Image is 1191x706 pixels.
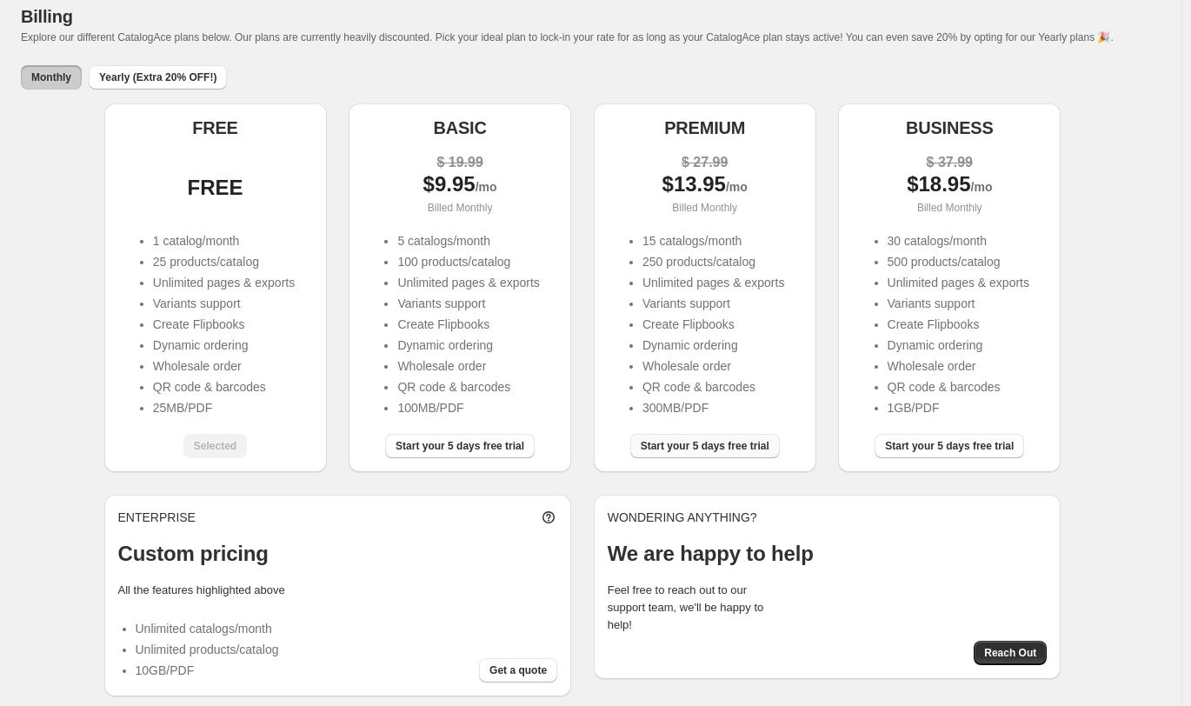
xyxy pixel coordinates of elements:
span: /mo [476,180,497,194]
li: Unlimited products/catalog [136,641,279,658]
li: Variants support [888,295,1029,312]
button: Monthly [21,65,82,90]
button: Start your 5 days free trial [875,434,1024,458]
li: Wholesale order [153,357,295,375]
li: 250 products/catalog [642,253,784,270]
span: Start your 5 days free trial [396,439,524,453]
label: All the features highlighted above [118,583,285,596]
span: /mo [726,180,748,194]
p: Billed Monthly [852,199,1047,216]
li: Create Flipbooks [888,316,1029,333]
li: Variants support [153,295,295,312]
li: 500 products/catalog [888,253,1029,270]
button: Start your 5 days free trial [630,434,780,458]
li: Wholesale order [397,357,539,375]
button: Reach Out [974,641,1047,665]
h5: PREMIUM [664,117,745,138]
li: Dynamic ordering [397,336,539,354]
span: Billing [21,7,73,26]
li: Unlimited pages & exports [642,274,784,291]
li: 25MB/PDF [153,399,295,416]
li: Unlimited pages & exports [397,274,539,291]
div: $ 13.95 [608,176,802,196]
li: 15 catalogs/month [642,232,784,250]
div: $ 37.99 [852,154,1047,171]
div: FREE [118,179,313,196]
li: Variants support [642,295,784,312]
li: 100 products/catalog [397,253,539,270]
p: Billed Monthly [363,199,557,216]
li: Create Flipbooks [153,316,295,333]
li: Dynamic ordering [642,336,784,354]
h5: FREE [192,117,238,138]
span: Yearly (Extra 20% OFF!) [99,70,216,84]
span: Start your 5 days free trial [885,439,1014,453]
li: Unlimited pages & exports [153,274,295,291]
p: Feel free to reach out to our support team, we'll be happy to help! [608,582,782,634]
li: 1 catalog/month [153,232,295,250]
div: $ 19.99 [363,154,557,171]
button: Yearly (Extra 20% OFF!) [89,65,227,90]
div: $ 27.99 [608,154,802,171]
li: QR code & barcodes [642,378,784,396]
p: ENTERPRISE [118,509,196,526]
li: 10GB/PDF [136,662,279,679]
li: QR code & barcodes [888,378,1029,396]
li: Wholesale order [642,357,784,375]
span: Reach Out [984,646,1036,660]
p: Custom pricing [118,540,558,568]
li: 25 products/catalog [153,253,295,270]
li: 30 catalogs/month [888,232,1029,250]
span: Start your 5 days free trial [641,439,769,453]
li: 300MB/PDF [642,399,784,416]
div: $ 18.95 [852,176,1047,196]
li: Unlimited pages & exports [888,274,1029,291]
button: Start your 5 days free trial [385,434,535,458]
li: 100MB/PDF [397,399,539,416]
p: WONDERING ANYTHING? [608,509,1048,526]
li: QR code & barcodes [397,378,539,396]
li: Dynamic ordering [888,336,1029,354]
span: Get a quote [489,663,547,677]
h5: BUSINESS [906,117,994,138]
li: Create Flipbooks [397,316,539,333]
p: Billed Monthly [608,199,802,216]
li: 5 catalogs/month [397,232,539,250]
span: /mo [971,180,993,194]
button: Get a quote [479,658,557,683]
span: Monthly [31,70,71,84]
li: 1GB/PDF [888,399,1029,416]
li: Variants support [397,295,539,312]
div: $ 9.95 [363,176,557,196]
li: Dynamic ordering [153,336,295,354]
span: Explore our different CatalogAce plans below. Our plans are currently heavily discounted. Pick yo... [21,31,1114,43]
h5: BASIC [433,117,486,138]
li: QR code & barcodes [153,378,295,396]
li: Unlimited catalogs/month [136,620,279,637]
p: We are happy to help [608,540,1048,568]
li: Wholesale order [888,357,1029,375]
li: Create Flipbooks [642,316,784,333]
